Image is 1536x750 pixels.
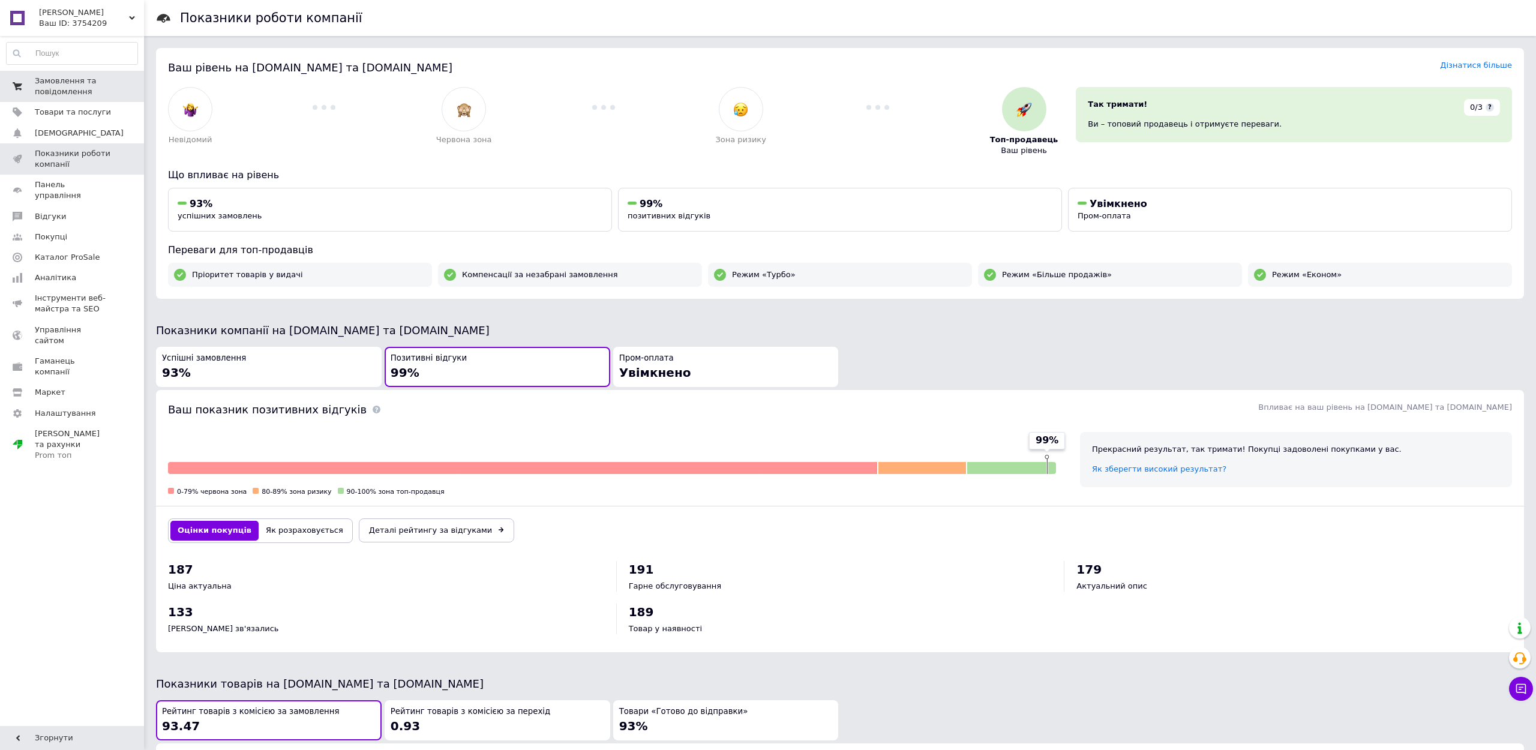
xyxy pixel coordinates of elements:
[35,211,66,222] span: Відгуки
[39,18,144,29] div: Ваш ID: 3754209
[1092,464,1226,473] a: Як зберегти високий результат?
[35,428,111,461] span: [PERSON_NAME] та рахунки
[168,403,367,416] span: Ваш показник позитивних відгуків
[156,677,484,690] span: Показники товарів на [DOMAIN_NAME] та [DOMAIN_NAME]
[168,61,452,74] span: Ваш рівень на [DOMAIN_NAME] та [DOMAIN_NAME]
[156,324,490,337] span: Показники компанії на [DOMAIN_NAME] та [DOMAIN_NAME]
[613,347,839,387] button: Пром-оплатаУвімкнено
[156,700,382,740] button: Рейтинг товарів з комісією за замовлення93.47
[35,325,111,346] span: Управління сайтом
[1092,444,1500,455] div: Прекрасний результат, так тримати! Покупці задоволені покупками у вас.
[168,244,313,256] span: Переваги для топ-продавців
[385,347,610,387] button: Позитивні відгуки99%
[618,188,1062,232] button: 99%позитивних відгуків
[35,387,65,398] span: Маркет
[168,169,279,181] span: Що впливає на рівень
[162,365,191,380] span: 93%
[7,43,137,64] input: Пошук
[162,353,246,364] span: Успішні замовлення
[1258,403,1512,412] span: Впливає на ваш рівень на [DOMAIN_NAME] та [DOMAIN_NAME]
[462,269,618,280] span: Компенсації за незабрані замовлення
[347,488,445,496] span: 90-100% зона топ-продавця
[640,198,662,209] span: 99%
[35,293,111,314] span: Інструменти веб-майстра та SEO
[1076,581,1147,590] span: Актуальний опис
[1036,434,1058,447] span: 99%
[629,581,721,590] span: Гарне обслуговування
[168,605,193,619] span: 133
[183,102,198,117] img: :woman-shrugging:
[35,408,96,419] span: Налаштування
[1090,198,1147,209] span: Увімкнено
[1440,61,1512,70] a: Дізнатися більше
[391,365,419,380] span: 99%
[156,347,382,387] button: Успішні замовлення93%
[715,134,766,145] span: Зона ризику
[35,232,67,242] span: Покупці
[619,719,648,733] span: 93%
[436,134,492,145] span: Червона зона
[170,521,259,540] button: Оцінки покупців
[629,605,654,619] span: 189
[259,521,350,540] button: Як розраховується
[1509,677,1533,701] button: Чат з покупцем
[1088,119,1500,130] div: Ви – топовий продавець і отримуєте переваги.
[35,252,100,263] span: Каталог ProSale
[162,706,340,718] span: Рейтинг товарів з комісією за замовлення
[1002,269,1112,280] span: Режим «Більше продажів»
[168,581,232,590] span: Ціна актуальна
[1272,269,1342,280] span: Режим «Економ»
[168,188,612,232] button: 93%успішних замовлень
[619,365,691,380] span: Увімкнено
[1001,145,1047,156] span: Ваш рівень
[629,624,702,633] span: Товар у наявності
[190,198,212,209] span: 93%
[180,11,362,25] h1: Показники роботи компанії
[35,450,111,461] div: Prom топ
[457,102,472,117] img: :see_no_evil:
[628,211,710,220] span: позитивних відгуків
[35,76,111,97] span: Замовлення та повідомлення
[1068,188,1512,232] button: УвімкненоПром-оплата
[35,272,76,283] span: Аналітика
[35,148,111,170] span: Показники роботи компанії
[35,107,111,118] span: Товари та послуги
[168,624,279,633] span: [PERSON_NAME] зв'язались
[1486,103,1494,112] span: ?
[990,134,1058,145] span: Топ-продавець
[619,353,674,364] span: Пром-оплата
[385,700,610,740] button: Рейтинг товарів з комісією за перехід0.93
[39,7,129,18] span: ELO Шоп
[177,488,247,496] span: 0-79% червона зона
[613,700,839,740] button: Товари «Готово до відправки»93%
[733,102,748,117] img: :disappointed_relieved:
[178,211,262,220] span: успішних замовлень
[35,179,111,201] span: Панель управління
[391,706,550,718] span: Рейтинг товарів з комісією за перехід
[1016,102,1031,117] img: :rocket:
[1078,211,1131,220] span: Пром-оплата
[619,706,748,718] span: Товари «Готово до відправки»
[192,269,303,280] span: Пріоритет товарів у видачі
[391,719,420,733] span: 0.93
[391,353,467,364] span: Позитивні відгуки
[262,488,331,496] span: 80-89% зона ризику
[35,356,111,377] span: Гаманець компанії
[162,719,200,733] span: 93.47
[1464,99,1500,116] div: 0/3
[169,134,212,145] span: Невідомий
[732,269,796,280] span: Режим «Турбо»
[1076,562,1102,577] span: 179
[629,562,654,577] span: 191
[168,562,193,577] span: 187
[1088,100,1147,109] span: Так тримати!
[35,128,124,139] span: [DEMOGRAPHIC_DATA]
[359,518,515,542] a: Деталі рейтингу за відгуками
